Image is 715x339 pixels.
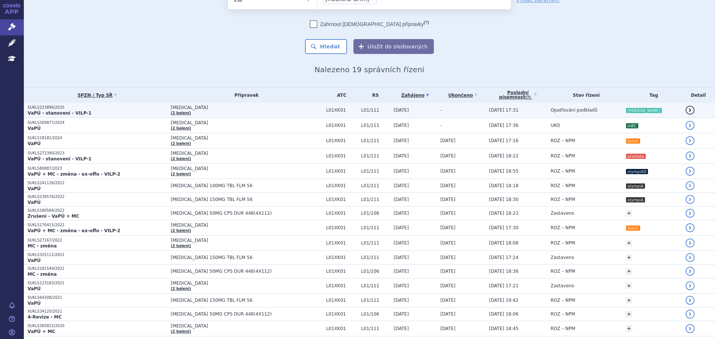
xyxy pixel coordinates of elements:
[550,311,575,317] span: ROZ – NPM
[394,326,409,331] span: [DATE]
[489,225,518,230] span: [DATE] 17:30
[686,296,695,305] a: detail
[626,197,645,202] i: olympiA
[361,311,390,317] span: L01/106
[28,214,79,219] strong: Zrušení - VaPÚ + MC
[424,20,429,25] abbr: (?)
[305,39,347,54] button: Hledat
[171,238,322,243] span: [MEDICAL_DATA]
[171,269,322,274] span: [MEDICAL_DATA] 50MG CPS DUR 448(4X112)
[440,138,455,143] span: [DATE]
[394,311,409,317] span: [DATE]
[28,314,62,320] strong: 4-Revize - MC
[550,108,597,113] span: Opatřování podkladů
[361,108,390,113] span: L01/111
[28,105,167,110] p: SUKLS223896/2025
[550,240,575,246] span: ROZ – NPM
[171,141,191,145] a: (2 balení)
[686,167,695,176] a: detail
[626,169,648,174] i: olympiAD
[171,151,322,156] span: [MEDICAL_DATA]
[171,111,191,115] a: (2 balení)
[626,282,632,289] a: +
[440,283,455,288] span: [DATE]
[686,151,695,160] a: detail
[361,138,390,143] span: L01/111
[171,329,191,333] a: (2 balení)
[326,298,357,303] span: L01XK01
[489,240,518,246] span: [DATE] 18:06
[326,108,357,113] span: L01XK01
[326,225,357,230] span: L01XK01
[489,87,547,103] a: Poslednípísemnost(?)
[171,166,322,171] span: [MEDICAL_DATA]
[626,268,632,275] a: +
[489,138,518,143] span: [DATE] 17:16
[686,136,695,145] a: detail
[361,183,390,188] span: L01/111
[28,141,41,146] strong: VaPÚ
[28,151,167,156] p: SUKLS272390/2023
[626,154,646,159] i: prostata
[440,169,455,174] span: [DATE]
[686,281,695,290] a: detail
[28,186,41,191] strong: VaPÚ
[626,311,632,317] a: +
[171,244,191,248] a: (2 balení)
[28,266,167,271] p: SUKLS181549/2021
[550,225,575,230] span: ROZ – NPM
[361,326,390,331] span: L01/111
[550,283,574,288] span: Zastaveno
[440,255,455,260] span: [DATE]
[361,153,390,159] span: L01/111
[171,172,191,176] a: (2 balení)
[28,166,167,171] p: SUKLS80887/2023
[440,123,442,128] span: -
[550,197,575,202] span: ROZ – NPM
[489,153,518,159] span: [DATE] 18:22
[626,183,645,189] i: olympiA
[394,211,409,216] span: [DATE]
[361,169,390,174] span: L01/111
[28,281,167,286] p: SUKLS123183/2021
[28,111,92,116] strong: VaPÚ - stanovení - VILP-1
[357,87,390,103] th: RS
[550,123,560,128] span: UKO
[361,123,390,128] span: L01/111
[171,157,191,161] a: (2 balení)
[394,108,409,113] span: [DATE]
[489,326,518,331] span: [DATE] 18:45
[686,121,695,130] a: detail
[440,197,455,202] span: [DATE]
[626,210,632,217] a: +
[171,323,322,329] span: [MEDICAL_DATA]
[682,87,715,103] th: Detail
[171,211,322,216] span: [MEDICAL_DATA] 50MG CPS DUR 448(4X112)
[28,223,167,228] p: SUKLS170415/2022
[28,252,167,258] p: SUKLS325111/2021
[489,108,518,113] span: [DATE] 17:31
[28,90,167,100] a: SPZN / Typ SŘ
[28,172,120,177] strong: VaPÚ + MC - změna - ex-offo - VILP-2
[171,281,322,286] span: [MEDICAL_DATA]
[171,223,322,228] span: [MEDICAL_DATA]
[489,211,518,216] span: [DATE] 18:21
[394,153,409,159] span: [DATE]
[326,138,357,143] span: L01XK01
[394,138,409,143] span: [DATE]
[171,287,191,291] a: (2 balení)
[171,126,191,130] a: (2 balení)
[28,228,120,233] strong: VaPÚ + MC - změna - ex-offo - VILP-2
[326,211,357,216] span: L01XK01
[353,39,434,54] button: Uložit do sledovaných
[326,326,357,331] span: L01XK01
[326,255,357,260] span: L01XK01
[686,223,695,232] a: detail
[626,138,640,144] i: Solo1
[171,135,322,141] span: [MEDICAL_DATA]
[525,95,531,100] abbr: (?)
[28,200,41,205] strong: VaPÚ
[489,255,518,260] span: [DATE] 17:24
[440,326,455,331] span: [DATE]
[314,65,424,74] span: Nalezeno 19 správních řízení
